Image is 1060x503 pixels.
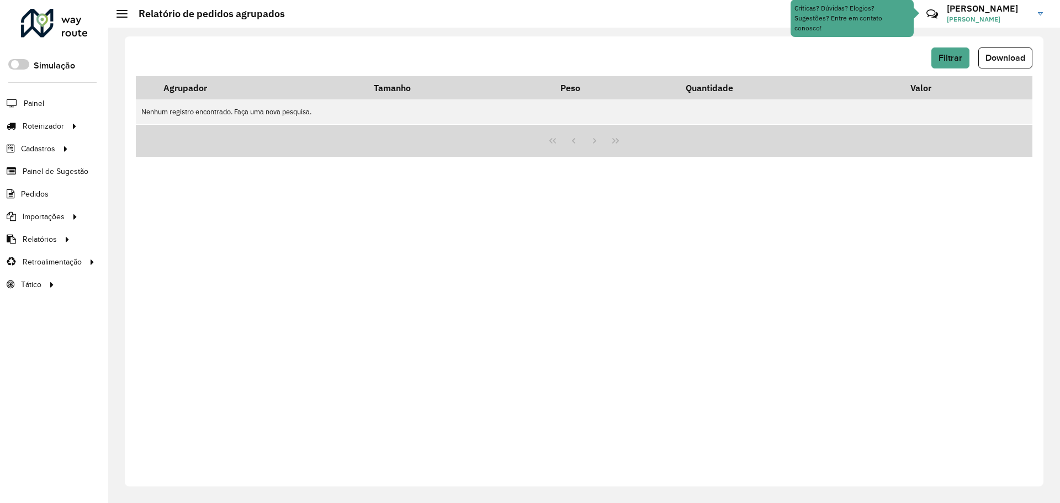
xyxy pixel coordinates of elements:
th: Tamanho [366,76,553,99]
span: Painel de Sugestão [23,166,88,177]
th: Quantidade [679,76,903,99]
span: Painel [24,98,44,109]
td: Nenhum registro encontrado. Faça uma nova pesquisa. [136,99,1032,124]
span: Relatórios [23,234,57,245]
h3: [PERSON_NAME] [947,3,1030,14]
span: Download [985,53,1025,62]
span: Cadastros [21,143,55,155]
span: Retroalimentação [23,256,82,268]
span: Importações [23,211,65,223]
button: Download [978,47,1032,68]
span: Roteirizador [23,120,64,132]
a: Contato Rápido [920,2,944,26]
label: Simulação [34,59,75,72]
th: Peso [553,76,679,99]
span: Tático [21,279,41,290]
th: Agrupador [156,76,366,99]
th: Valor [903,76,1032,99]
span: Filtrar [939,53,962,62]
button: Filtrar [931,47,969,68]
span: [PERSON_NAME] [947,14,1030,24]
span: Pedidos [21,188,49,200]
h2: Relatório de pedidos agrupados [128,8,285,20]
